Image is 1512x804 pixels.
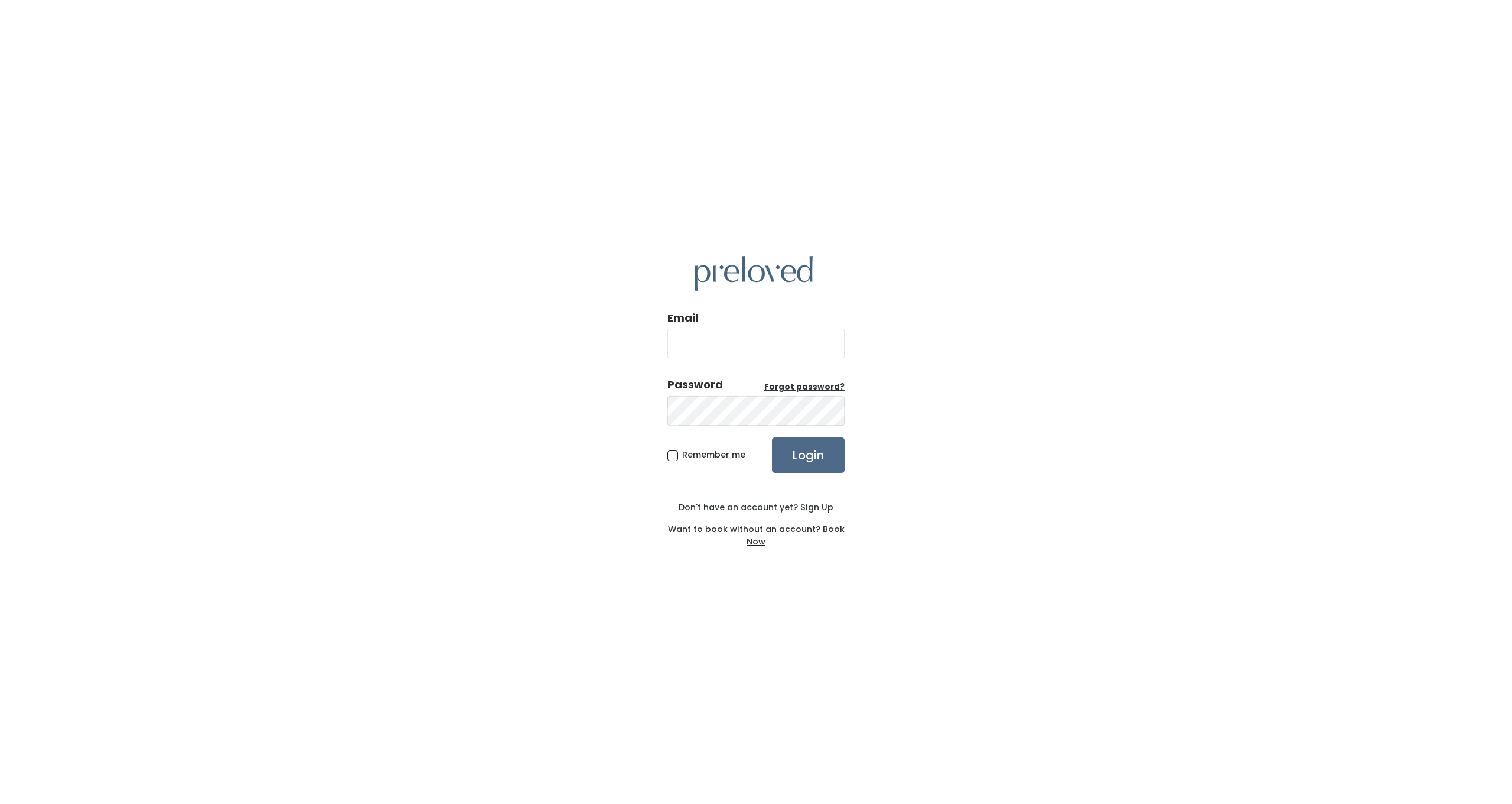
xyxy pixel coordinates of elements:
u: Forgot password? [764,381,845,393]
div: Password [667,377,723,393]
img: preloved logo [695,256,813,291]
span: Remember me [682,449,745,461]
u: Sign Up [800,501,833,513]
a: Forgot password? [764,381,845,393]
input: Login [772,437,845,473]
div: Don't have an account yet? [667,501,845,514]
div: Want to book without an account? [667,514,845,548]
label: Email [667,310,698,326]
a: Sign Up [798,501,833,513]
a: Book Now [747,523,845,547]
